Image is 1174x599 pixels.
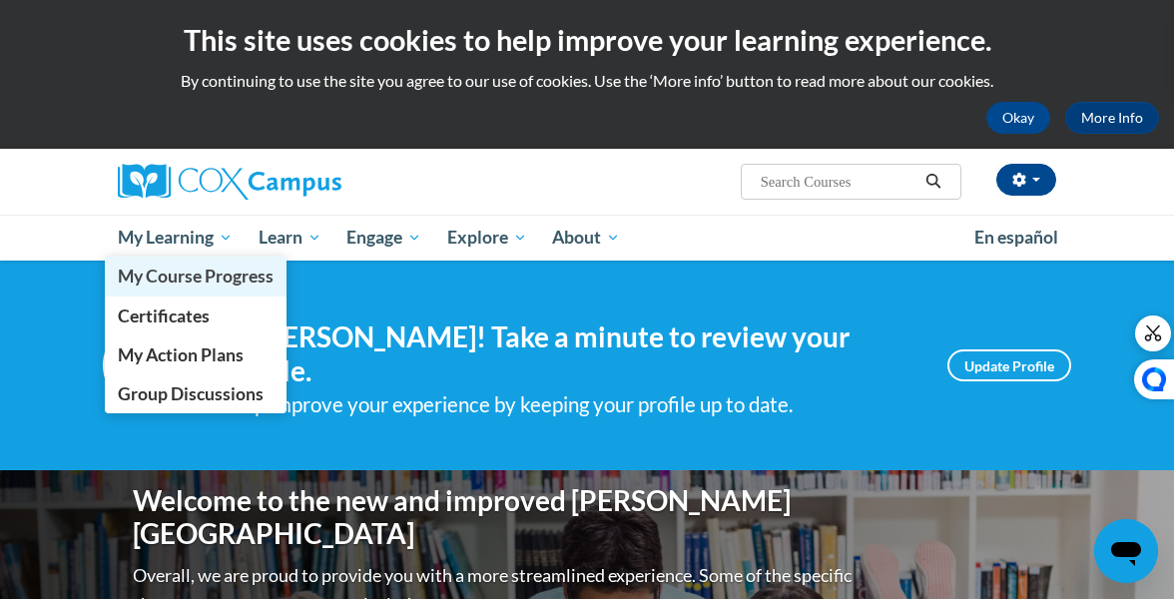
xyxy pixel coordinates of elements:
img: Profile Image [103,320,193,410]
button: Search [918,170,948,194]
a: Learn [246,215,334,261]
a: My Action Plans [105,335,287,374]
a: Certificates [105,297,287,335]
iframe: Button to launch messaging window [1094,519,1158,583]
a: Engage [333,215,434,261]
div: Help improve your experience by keeping your profile up to date. [223,388,917,421]
span: Explore [447,226,527,250]
span: En español [974,227,1058,248]
p: By continuing to use the site you agree to our use of cookies. Use the ‘More info’ button to read... [15,70,1159,92]
h1: Welcome to the new and improved [PERSON_NAME][GEOGRAPHIC_DATA] [133,484,857,551]
span: My Learning [118,226,233,250]
span: My Action Plans [118,344,244,365]
a: My Course Progress [105,257,287,296]
div: Main menu [103,215,1071,261]
a: Explore [434,215,540,261]
a: More Info [1065,102,1159,134]
a: En español [961,217,1071,259]
img: Cox Campus [118,164,341,200]
a: Cox Campus [118,164,410,200]
a: Group Discussions [105,374,287,413]
span: Learn [259,226,321,250]
input: Search Courses [759,170,918,194]
h4: Hi [PERSON_NAME]! Take a minute to review your profile. [223,320,917,387]
a: My Learning [105,215,246,261]
span: Engage [346,226,421,250]
span: Group Discussions [118,383,264,404]
a: Update Profile [947,349,1071,381]
span: About [552,226,620,250]
span: Certificates [118,305,210,326]
span: My Course Progress [118,266,274,287]
button: Okay [986,102,1050,134]
button: Account Settings [996,164,1056,196]
h2: This site uses cookies to help improve your learning experience. [15,20,1159,60]
a: About [540,215,634,261]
